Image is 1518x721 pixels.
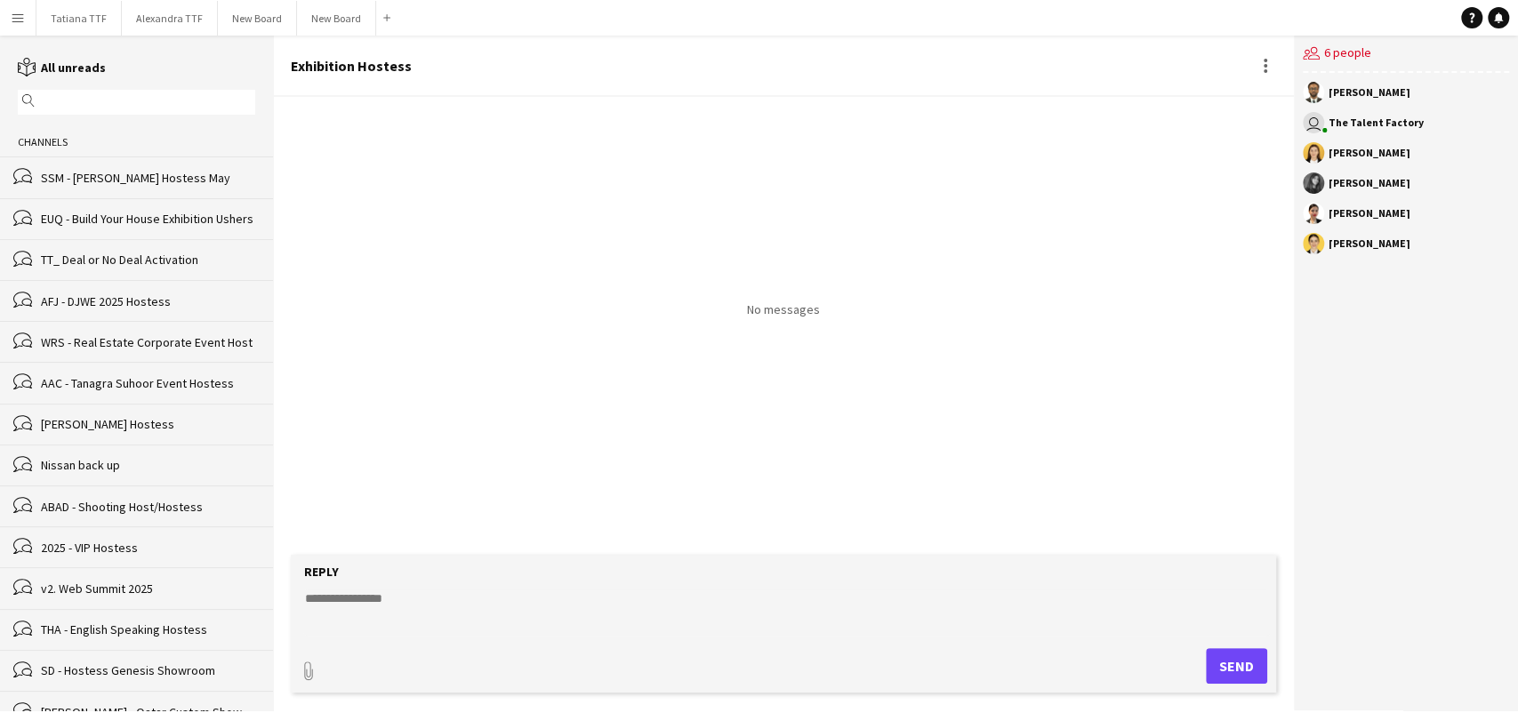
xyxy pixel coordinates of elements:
div: SD - Hostess Genesis Showroom [41,662,255,678]
button: Tatiana TTF [36,1,122,36]
div: EUQ - Build Your House Exhibition Ushers [41,211,255,227]
button: Alexandra TTF [122,1,218,36]
button: Send [1206,648,1267,684]
div: THA - English Speaking Hostess [41,621,255,637]
p: No messages [747,301,820,317]
button: New Board [218,1,297,36]
div: The Talent Factory [1329,117,1424,128]
div: ABAD - Shooting Host/Hostess [41,499,255,515]
div: AFJ - DJWE 2025 Hostess [41,293,255,309]
div: Nissan back up [41,457,255,473]
div: [PERSON_NAME] [1329,87,1410,98]
div: SSM - [PERSON_NAME] Hostess May [41,170,255,186]
div: [PERSON_NAME] [1329,178,1410,188]
div: TT_ Deal or No Deal Activation [41,252,255,268]
div: [PERSON_NAME] [1329,208,1410,219]
div: [PERSON_NAME] [1329,148,1410,158]
div: v2. Web Summit 2025 [41,581,255,597]
div: [PERSON_NAME] [1329,238,1410,249]
div: AAC - Tanagra Suhoor Event Hostess [41,375,255,391]
div: [PERSON_NAME] Hostess [41,416,255,432]
div: 2025 - VIP Hostess [41,540,255,556]
button: New Board [297,1,376,36]
div: WRS - Real Estate Corporate Event Host [41,334,255,350]
div: 6 people [1303,36,1509,73]
div: [PERSON_NAME] - Qatar Custom Show Hostess [41,704,255,720]
a: All unreads [18,60,106,76]
label: Reply [304,564,339,580]
div: Exhibition Hostess [291,58,412,74]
